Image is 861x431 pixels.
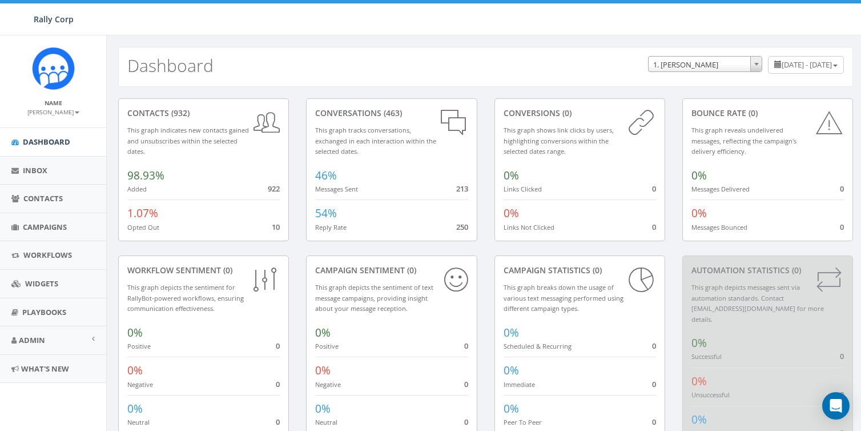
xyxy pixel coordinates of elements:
[25,278,58,289] span: Widgets
[127,206,158,221] span: 1.07%
[405,265,416,276] span: (0)
[315,325,331,340] span: 0%
[691,185,750,193] small: Messages Delivered
[23,222,67,232] span: Campaigns
[127,168,164,183] span: 98.93%
[27,108,79,116] small: [PERSON_NAME]
[315,107,468,119] div: conversations
[691,412,707,427] span: 0%
[127,56,214,75] h2: Dashboard
[504,185,542,193] small: Links Clicked
[23,193,63,203] span: Contacts
[456,183,468,194] span: 213
[315,283,433,313] small: This graph depicts the sentiment of text message campaigns, providing insight about your message ...
[27,106,79,117] a: [PERSON_NAME]
[649,57,762,73] span: 1. James Martin
[21,364,69,374] span: What's New
[840,351,844,361] span: 0
[691,336,707,350] span: 0%
[504,206,519,221] span: 0%
[840,222,844,232] span: 0
[22,307,66,317] span: Playbooks
[315,342,339,350] small: Positive
[315,363,331,378] span: 0%
[127,223,159,232] small: Opted Out
[504,380,535,389] small: Immediate
[315,223,347,232] small: Reply Rate
[691,223,747,232] small: Messages Bounced
[652,379,656,389] span: 0
[464,379,468,389] span: 0
[590,265,602,276] span: (0)
[691,265,844,276] div: Automation Statistics
[221,265,232,276] span: (0)
[504,107,656,119] div: conversions
[652,183,656,194] span: 0
[34,14,74,25] span: Rally Corp
[456,222,468,232] span: 250
[276,379,280,389] span: 0
[315,380,341,389] small: Negative
[127,401,143,416] span: 0%
[169,107,190,118] span: (932)
[560,107,572,118] span: (0)
[504,418,542,426] small: Peer To Peer
[691,126,796,155] small: This graph reveals undelivered messages, reflecting the campaign's delivery efficiency.
[691,206,707,221] span: 0%
[504,126,614,155] small: This graph shows link clicks by users, highlighting conversions within the selected dates range.
[691,352,722,361] small: Successful
[127,107,280,119] div: contacts
[23,165,47,175] span: Inbox
[315,168,337,183] span: 46%
[127,265,280,276] div: Workflow Sentiment
[504,168,519,183] span: 0%
[127,283,244,313] small: This graph depicts the sentiment for RallyBot-powered workflows, ensuring communication effective...
[504,401,519,416] span: 0%
[315,206,337,221] span: 54%
[691,390,730,399] small: Unsuccessful
[504,223,554,232] small: Links Not Clicked
[840,389,844,400] span: 0
[782,59,832,70] span: [DATE] - [DATE]
[23,137,70,147] span: Dashboard
[504,283,623,313] small: This graph breaks down the usage of various text messaging performed using different campaign types.
[315,265,468,276] div: Campaign Sentiment
[691,283,824,324] small: This graph depicts messages sent via automation standards. Contact [EMAIL_ADDRESS][DOMAIN_NAME] f...
[504,342,572,350] small: Scheduled & Recurring
[840,183,844,194] span: 0
[691,107,844,119] div: Bounce Rate
[315,401,331,416] span: 0%
[648,56,762,72] span: 1. James Martin
[276,341,280,351] span: 0
[504,325,519,340] span: 0%
[272,222,280,232] span: 10
[127,380,153,389] small: Negative
[127,342,151,350] small: Positive
[746,107,758,118] span: (0)
[23,250,72,260] span: Workflows
[652,417,656,427] span: 0
[822,392,850,420] div: Open Intercom Messenger
[464,341,468,351] span: 0
[315,185,358,193] small: Messages Sent
[268,183,280,194] span: 922
[652,341,656,351] span: 0
[790,265,801,276] span: (0)
[127,363,143,378] span: 0%
[32,47,75,90] img: Icon_1.png
[45,99,62,107] small: Name
[19,335,45,345] span: Admin
[315,126,436,155] small: This graph tracks conversations, exchanged in each interaction within the selected dates.
[127,325,143,340] span: 0%
[127,126,249,155] small: This graph indicates new contacts gained and unsubscribes within the selected dates.
[464,417,468,427] span: 0
[127,418,150,426] small: Neutral
[504,265,656,276] div: Campaign Statistics
[127,185,147,193] small: Added
[691,168,707,183] span: 0%
[381,107,402,118] span: (463)
[276,417,280,427] span: 0
[652,222,656,232] span: 0
[315,418,337,426] small: Neutral
[691,374,707,389] span: 0%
